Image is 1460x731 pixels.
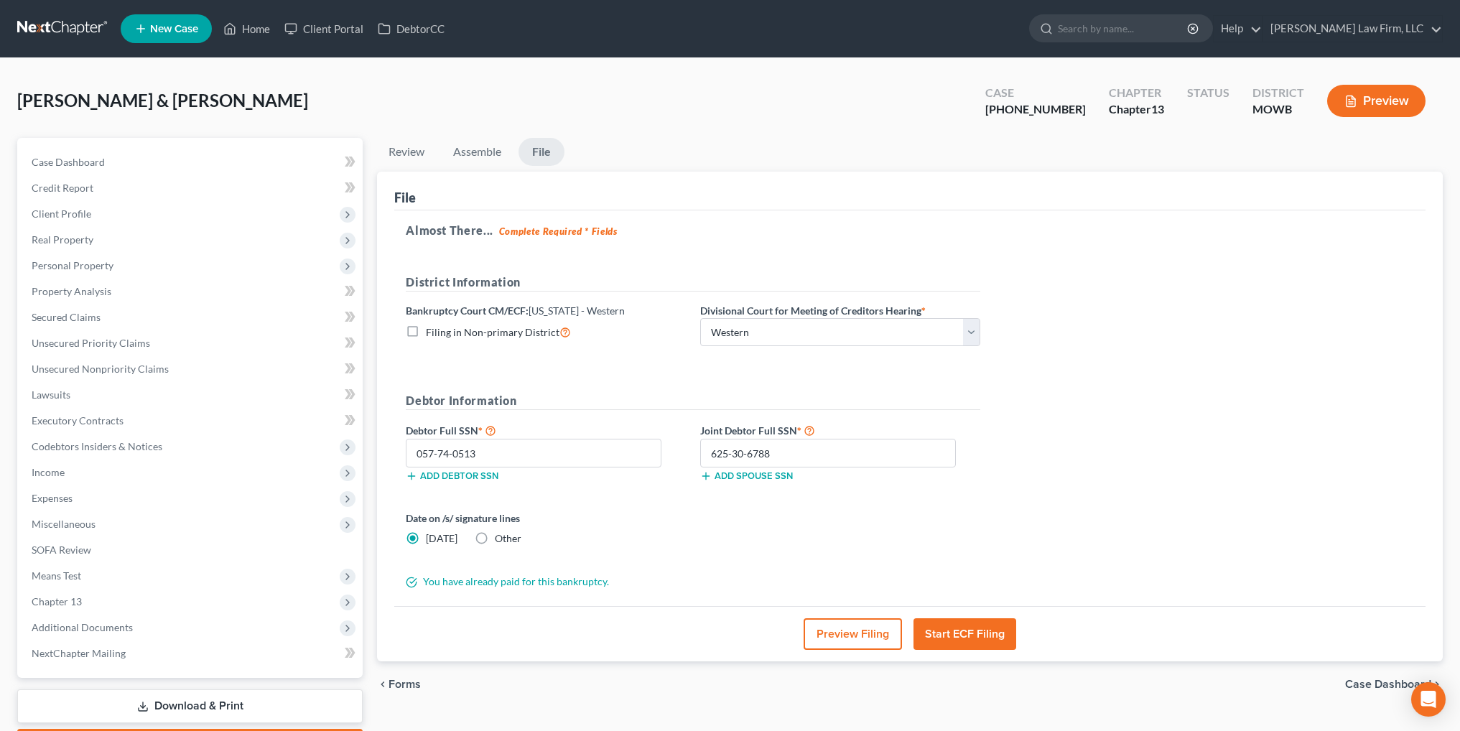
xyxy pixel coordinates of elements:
[150,24,198,34] span: New Case
[1252,85,1304,101] div: District
[1187,85,1229,101] div: Status
[1345,679,1431,690] span: Case Dashboard
[32,595,82,607] span: Chapter 13
[406,511,686,526] label: Date on /s/ signature lines
[32,182,93,194] span: Credit Report
[32,208,91,220] span: Client Profile
[20,330,363,356] a: Unsecured Priority Claims
[32,621,133,633] span: Additional Documents
[32,440,162,452] span: Codebtors Insiders & Notices
[32,492,73,504] span: Expenses
[985,85,1086,101] div: Case
[371,16,452,42] a: DebtorCC
[985,101,1086,118] div: [PHONE_NUMBER]
[1151,102,1164,116] span: 13
[529,304,625,317] span: [US_STATE] - Western
[20,149,363,175] a: Case Dashboard
[17,689,363,723] a: Download & Print
[700,439,956,467] input: XXX-XX-XXXX
[394,189,416,206] div: File
[1214,16,1262,42] a: Help
[32,156,105,168] span: Case Dashboard
[32,388,70,401] span: Lawsuits
[32,414,124,427] span: Executory Contracts
[1109,85,1164,101] div: Chapter
[406,470,498,482] button: Add debtor SSN
[442,138,513,166] a: Assemble
[693,422,987,439] label: Joint Debtor Full SSN
[20,382,363,408] a: Lawsuits
[377,679,440,690] button: chevron_left Forms
[499,225,618,237] strong: Complete Required * Fields
[700,303,926,318] label: Divisional Court for Meeting of Creditors Hearing
[1345,679,1443,690] a: Case Dashboard chevron_right
[700,470,793,482] button: Add spouse SSN
[1263,16,1442,42] a: [PERSON_NAME] Law Firm, LLC
[32,285,111,297] span: Property Analysis
[20,356,363,382] a: Unsecured Nonpriority Claims
[406,274,980,292] h5: District Information
[20,175,363,201] a: Credit Report
[804,618,902,650] button: Preview Filing
[377,138,436,166] a: Review
[32,647,126,659] span: NextChapter Mailing
[20,279,363,304] a: Property Analysis
[32,569,81,582] span: Means Test
[17,90,308,111] span: [PERSON_NAME] & [PERSON_NAME]
[32,337,150,349] span: Unsecured Priority Claims
[1411,682,1446,717] div: Open Intercom Messenger
[32,363,169,375] span: Unsecured Nonpriority Claims
[406,222,1414,239] h5: Almost There...
[1431,679,1443,690] i: chevron_right
[32,311,101,323] span: Secured Claims
[32,544,91,556] span: SOFA Review
[406,392,980,410] h5: Debtor Information
[216,16,277,42] a: Home
[377,679,389,690] i: chevron_left
[32,466,65,478] span: Income
[20,641,363,666] a: NextChapter Mailing
[406,303,625,318] label: Bankruptcy Court CM/ECF:
[20,537,363,563] a: SOFA Review
[277,16,371,42] a: Client Portal
[32,518,96,530] span: Miscellaneous
[399,574,987,589] div: You have already paid for this bankruptcy.
[20,304,363,330] a: Secured Claims
[389,679,421,690] span: Forms
[519,138,564,166] a: File
[426,532,457,544] span: [DATE]
[406,439,661,467] input: XXX-XX-XXXX
[20,408,363,434] a: Executory Contracts
[913,618,1016,650] button: Start ECF Filing
[495,532,521,544] span: Other
[32,233,93,246] span: Real Property
[426,326,559,338] span: Filing in Non-primary District
[1058,15,1189,42] input: Search by name...
[399,422,693,439] label: Debtor Full SSN
[1109,101,1164,118] div: Chapter
[1252,101,1304,118] div: MOWB
[1327,85,1426,117] button: Preview
[32,259,113,271] span: Personal Property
